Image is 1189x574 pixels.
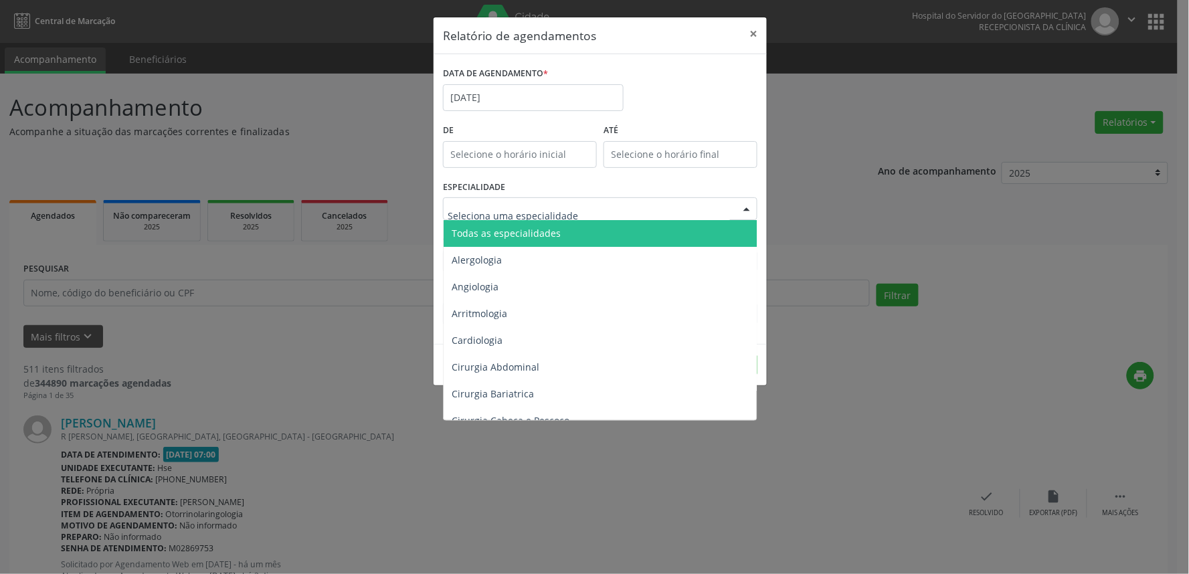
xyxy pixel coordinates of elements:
h5: Relatório de agendamentos [443,27,596,44]
label: De [443,120,597,141]
span: Cirurgia Abdominal [452,361,539,373]
span: Cirurgia Cabeça e Pescoço [452,414,569,427]
label: DATA DE AGENDAMENTO [443,64,548,84]
span: Cardiologia [452,334,502,347]
input: Seleciona uma especialidade [448,202,730,229]
span: Cirurgia Bariatrica [452,387,534,400]
label: ESPECIALIDADE [443,177,505,198]
span: Arritmologia [452,307,507,320]
label: ATÉ [604,120,757,141]
input: Selecione o horário inicial [443,141,597,168]
input: Selecione uma data ou intervalo [443,84,624,111]
span: Angiologia [452,280,498,293]
span: Alergologia [452,254,502,266]
input: Selecione o horário final [604,141,757,168]
button: Close [740,17,767,50]
span: Todas as especialidades [452,227,561,240]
